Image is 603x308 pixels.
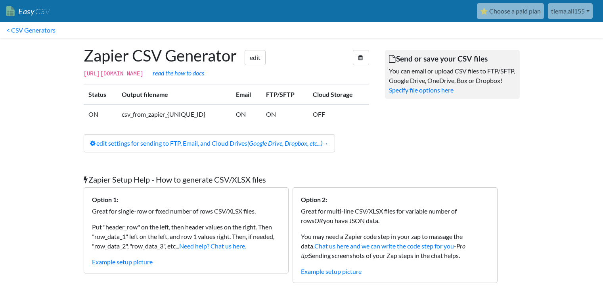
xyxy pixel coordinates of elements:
[34,6,50,16] span: CSV
[153,69,204,77] a: read the how to docs
[389,86,454,94] a: Specify file options here
[117,104,231,124] td: csv_from_zapier_{UNIQUE_ID}
[84,46,369,65] h1: Zapier CSV Generator
[314,242,454,250] a: Chat us here and we can write the code step for you
[84,175,520,184] h5: Zapier Setup Help - How to generate CSV/XLSX files
[261,85,308,105] th: FTP/SFTP
[308,104,369,124] td: OFF
[84,104,117,124] td: ON
[570,276,595,300] iframe: chat widget
[179,242,246,250] a: Need help? Chat us here.
[245,50,266,65] a: edit
[92,196,280,203] h6: Option 1:
[261,104,308,124] td: ON
[548,3,593,19] a: tiema.ali155
[389,54,516,63] h5: Send or save your CSV files
[92,222,280,251] p: Put "header_row" on the left, then header values on the right. Then "row_data_1" left on the left...
[301,232,489,260] p: You may need a Zapier code step in your zap to massage the data. - Sending screenshots of your Za...
[84,134,335,152] a: edit settings for sending to FTP, Email, and Cloud Drives(Google Drive, Dropbox, etc...)→
[308,85,369,105] th: Cloud Storage
[92,258,153,266] a: Example setup picture
[6,3,50,19] a: EasyCSV
[477,3,544,19] a: ⭐ Choose a paid plan
[84,71,144,77] code: [URL][DOMAIN_NAME]
[117,85,231,105] th: Output filename
[92,206,280,216] p: Great for single-row or fixed number of rows CSV/XLSX files.
[247,139,322,147] i: (Google Drive, Dropbox, etc...)
[301,268,362,275] a: Example setup picture
[389,66,516,85] p: You can email or upload CSV files to FTP/SFTP, Google Drive, OneDrive, Box or Dropbox!
[301,206,489,225] p: Great for multi-line CSV/XLSX files for variable number of rows you have JSON data.
[314,217,323,224] i: OR
[301,196,489,203] h6: Option 2:
[231,85,261,105] th: Email
[84,85,117,105] th: Status
[231,104,261,124] td: ON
